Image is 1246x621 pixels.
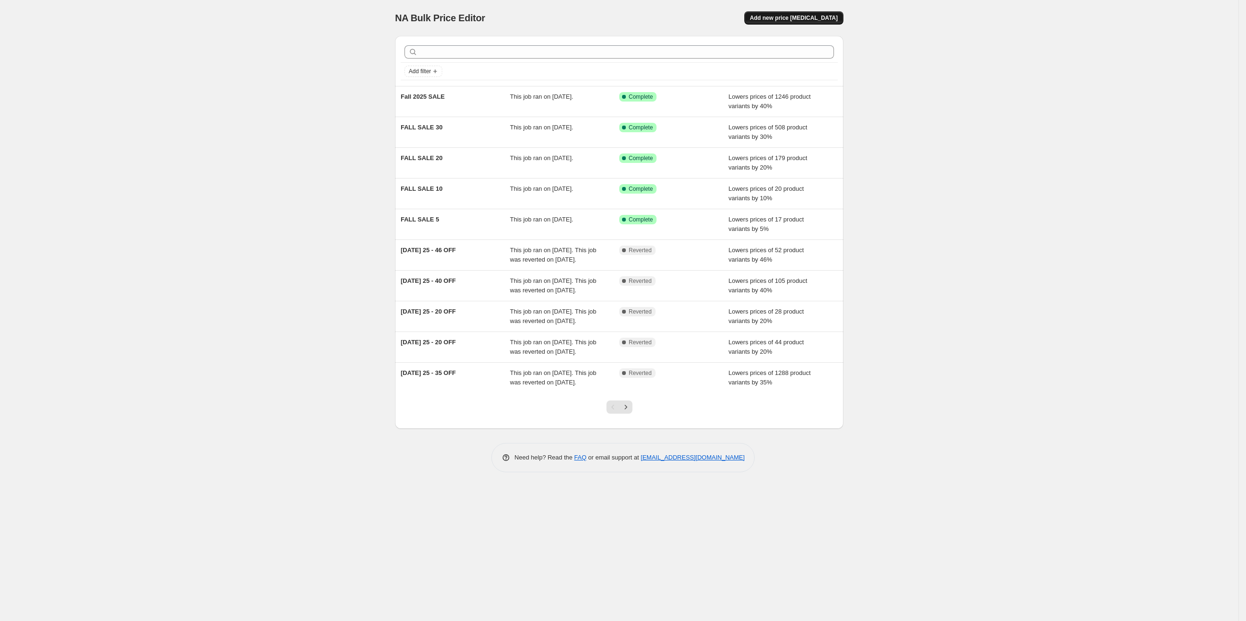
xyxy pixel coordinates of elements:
[641,454,745,461] a: [EMAIL_ADDRESS][DOMAIN_NAME]
[401,277,456,284] span: [DATE] 25 - 40 OFF
[729,369,811,386] span: Lowers prices of 1288 product variants by 35%
[510,277,597,294] span: This job ran on [DATE]. This job was reverted on [DATE].
[629,154,653,162] span: Complete
[629,93,653,101] span: Complete
[750,14,838,22] span: Add new price [MEDICAL_DATA]
[629,216,653,223] span: Complete
[629,185,653,193] span: Complete
[629,277,652,285] span: Reverted
[401,185,443,192] span: FALL SALE 10
[587,454,641,461] span: or email support at
[401,216,439,223] span: FALL SALE 5
[729,277,808,294] span: Lowers prices of 105 product variants by 40%
[729,216,804,232] span: Lowers prices of 17 product variants by 5%
[629,369,652,377] span: Reverted
[510,185,573,192] span: This job ran on [DATE].
[401,93,445,100] span: Fall 2025 SALE
[729,339,804,355] span: Lowers prices of 44 product variants by 20%
[510,308,597,324] span: This job ran on [DATE]. This job was reverted on [DATE].
[510,369,597,386] span: This job ran on [DATE]. This job was reverted on [DATE].
[510,247,597,263] span: This job ran on [DATE]. This job was reverted on [DATE].
[514,454,574,461] span: Need help? Read the
[401,308,456,315] span: [DATE] 25 - 20 OFF
[629,339,652,346] span: Reverted
[401,369,456,376] span: [DATE] 25 - 35 OFF
[395,13,485,23] span: NA Bulk Price Editor
[404,66,442,77] button: Add filter
[401,154,443,162] span: FALL SALE 20
[510,216,573,223] span: This job ran on [DATE].
[574,454,587,461] a: FAQ
[729,124,808,140] span: Lowers prices of 508 product variants by 30%
[629,247,652,254] span: Reverted
[629,124,653,131] span: Complete
[744,11,843,25] button: Add new price [MEDICAL_DATA]
[401,247,456,254] span: [DATE] 25 - 46 OFF
[401,124,443,131] span: FALL SALE 30
[510,93,573,100] span: This job ran on [DATE].
[409,68,431,75] span: Add filter
[729,93,811,110] span: Lowers prices of 1246 product variants by 40%
[510,154,573,162] span: This job ran on [DATE].
[729,154,808,171] span: Lowers prices of 179 product variants by 20%
[619,400,632,414] button: Next
[729,247,804,263] span: Lowers prices of 52 product variants by 46%
[401,339,456,346] span: [DATE] 25 - 20 OFF
[606,400,632,414] nav: Pagination
[629,308,652,315] span: Reverted
[510,124,573,131] span: This job ran on [DATE].
[729,308,804,324] span: Lowers prices of 28 product variants by 20%
[729,185,804,202] span: Lowers prices of 20 product variants by 10%
[510,339,597,355] span: This job ran on [DATE]. This job was reverted on [DATE].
